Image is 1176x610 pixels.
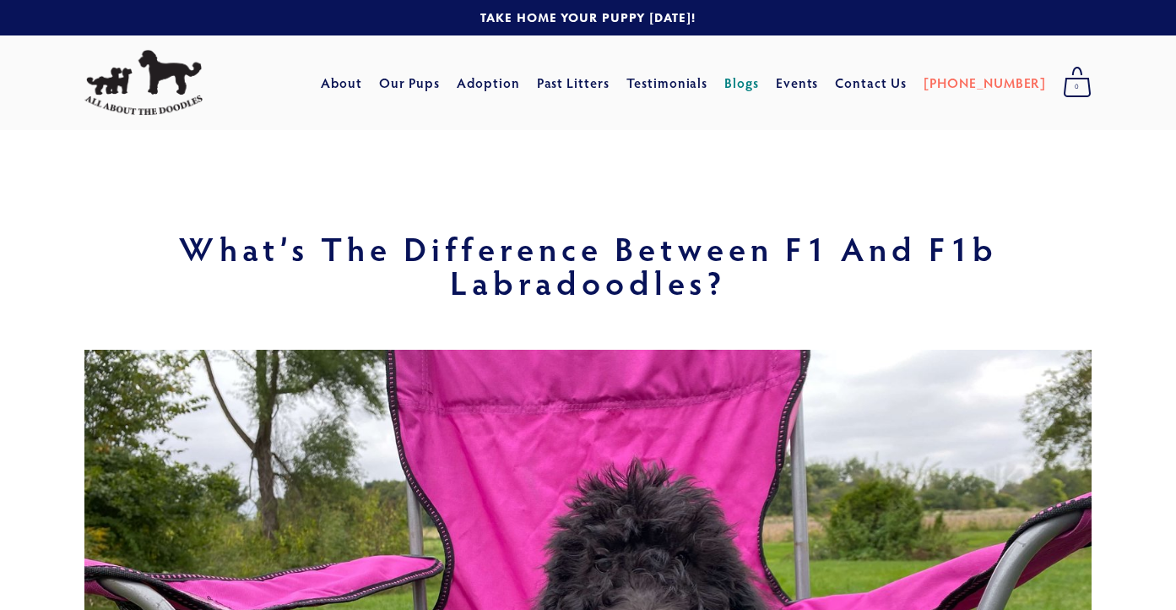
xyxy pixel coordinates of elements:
[537,74,610,91] a: Past Litters
[1063,76,1092,98] span: 0
[626,68,708,98] a: Testimonials
[84,231,1092,299] h1: What’s the Difference Between F1 and F1b Labradoodles?
[84,50,203,116] img: All About The Doodles
[835,68,907,98] a: Contact Us
[321,68,362,98] a: About
[379,68,441,98] a: Our Pups
[457,68,520,98] a: Adoption
[924,68,1046,98] a: [PHONE_NUMBER]
[1054,62,1100,104] a: 0 items in cart
[776,68,819,98] a: Events
[724,68,759,98] a: Blogs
